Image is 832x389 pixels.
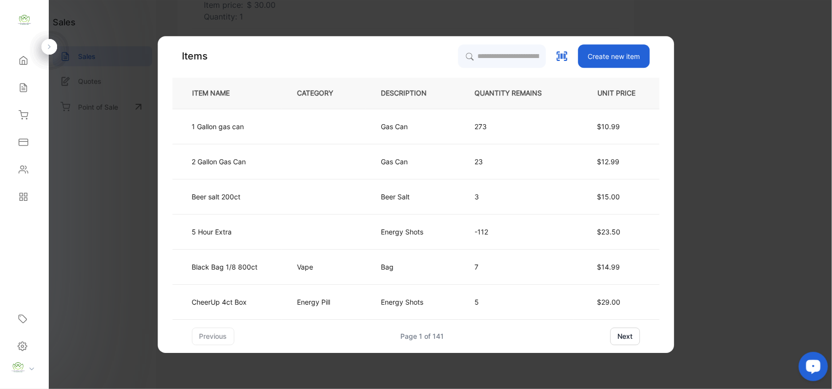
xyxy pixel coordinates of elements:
[475,156,558,167] p: 23
[192,297,247,307] p: CheerUp 4ct Box
[791,348,832,389] iframe: LiveChat chat widget
[597,157,620,166] span: $12.99
[11,360,25,375] img: profile
[475,121,558,132] p: 273
[475,192,558,202] p: 3
[597,228,621,236] span: $23.50
[578,44,650,68] button: Create new item
[381,88,443,98] p: DESCRIPTION
[597,298,621,306] span: $29.00
[597,122,620,131] span: $10.99
[192,121,244,132] p: 1 Gallon gas can
[475,297,558,307] p: 5
[182,49,208,63] p: Items
[475,262,558,272] p: 7
[381,192,410,202] p: Beer Salt
[381,121,408,132] p: Gas Can
[611,328,640,345] button: next
[189,88,246,98] p: ITEM NAME
[192,328,235,345] button: previous
[297,297,331,307] p: Energy Pill
[381,297,424,307] p: Energy Shots
[597,263,620,271] span: $14.99
[590,88,644,98] p: UNIT PRICE
[297,262,320,272] p: Vape
[192,227,232,237] p: 5 Hour Extra
[381,262,407,272] p: Bag
[475,88,558,98] p: QUANTITY REMAINS
[192,192,241,202] p: Beer salt 200ct
[401,331,444,341] div: Page 1 of 141
[192,262,258,272] p: Black Bag 1/8 800ct
[381,227,424,237] p: Energy Shots
[597,193,620,201] span: $15.00
[475,227,558,237] p: -112
[297,88,349,98] p: CATEGORY
[192,156,246,167] p: 2 Gallon Gas Can
[381,156,408,167] p: Gas Can
[17,13,32,27] img: logo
